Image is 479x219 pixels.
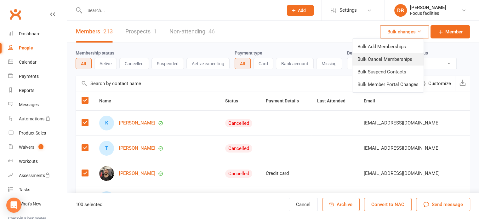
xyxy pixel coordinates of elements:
button: Status [225,97,245,105]
span: Settings [339,3,357,17]
button: Active cancelling [186,58,230,69]
span: Customize [428,80,451,87]
button: Cancelled [119,58,149,69]
a: Messages [8,98,66,112]
div: 46 [208,28,215,35]
span: [EMAIL_ADDRESS][DOMAIN_NAME] [364,193,440,205]
div: Focus facilities [410,10,446,16]
div: Waivers [19,145,34,150]
div: Assessments [19,173,50,178]
a: [PERSON_NAME] [119,120,155,126]
button: Missing [316,58,342,69]
span: [EMAIL_ADDRESS][DOMAIN_NAME] [364,167,440,179]
label: Behind on payments? [347,50,390,55]
input: Search... [83,6,279,15]
span: Add [298,8,306,13]
a: Members213 [76,21,113,43]
div: Cancelled [225,170,252,178]
button: Bulk changes [380,25,429,38]
div: DB [394,4,407,17]
div: Credit card [266,171,306,176]
a: Member [431,25,470,38]
div: 213 [103,28,113,35]
a: Automations [8,112,66,126]
span: Name [99,98,118,103]
div: [PERSON_NAME] [410,5,446,10]
span: [EMAIL_ADDRESS][DOMAIN_NAME] [364,142,440,154]
img: Kyle [99,166,114,181]
label: Membership status [76,50,114,55]
a: Tasks [8,183,66,197]
div: tom [99,191,114,206]
div: Automations [19,116,44,121]
span: Email [364,98,382,103]
button: Bank account [276,58,314,69]
div: What's New [19,201,42,206]
div: Cancelled [225,119,252,127]
a: Reports [8,84,66,98]
a: Calendar [8,55,66,69]
div: Calendar [19,60,37,65]
div: Product Sales [19,130,46,135]
a: Payments [8,69,66,84]
span: Archive [337,202,352,207]
div: Cancelled [225,144,252,153]
button: Archive [322,198,360,211]
a: Workouts [8,154,66,169]
label: Payment type [235,50,262,55]
div: Payments [19,74,39,79]
div: 1 [154,28,157,35]
div: Workouts [19,159,38,164]
div: Reports [19,88,34,93]
a: People [8,41,66,55]
input: Search by contact name [76,76,415,91]
span: Member [445,28,463,36]
span: selected [84,202,102,207]
div: Messages [19,102,39,107]
div: 100 [76,201,102,208]
button: Send message [416,198,470,211]
button: Email [364,97,382,105]
button: All [235,58,251,69]
span: [EMAIL_ADDRESS][DOMAIN_NAME] [364,117,440,129]
a: What's New [8,197,66,211]
a: Non-attending46 [169,21,215,43]
span: Send message [432,201,463,208]
a: Assessments [8,169,66,183]
button: Suspended [151,58,184,69]
div: Tristan [99,141,114,156]
a: Dashboard [8,27,66,41]
button: Convert to NAC [364,198,412,211]
button: Active [94,58,117,69]
div: People [19,45,33,50]
a: Bulk Add Memberships [352,40,424,53]
div: Karley [99,116,114,130]
div: Open Intercom Messenger [6,198,21,213]
a: Bulk Member Portal Changes [352,78,424,91]
a: Product Sales [8,126,66,140]
button: Cancel [289,198,318,211]
button: All [76,58,92,69]
span: 1 [38,144,43,149]
a: Waivers 1 [8,140,66,154]
button: Name [99,97,118,105]
span: Payment Details [266,98,306,103]
button: Customize [415,76,455,91]
a: Bulk Suspend Contacts [352,66,424,78]
button: Last Attended [317,97,352,105]
button: Add [287,5,314,16]
a: [PERSON_NAME] [119,146,155,151]
a: Bulk Cancel Memberships [352,53,424,66]
button: Payment Details [266,97,306,105]
button: Card [253,58,273,69]
span: Status [225,98,245,103]
div: Dashboard [19,31,41,36]
a: Clubworx [8,6,23,22]
div: Tasks [19,187,30,192]
span: Last Attended [317,98,352,103]
a: Prospects1 [125,21,157,43]
a: [PERSON_NAME] [119,171,155,176]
